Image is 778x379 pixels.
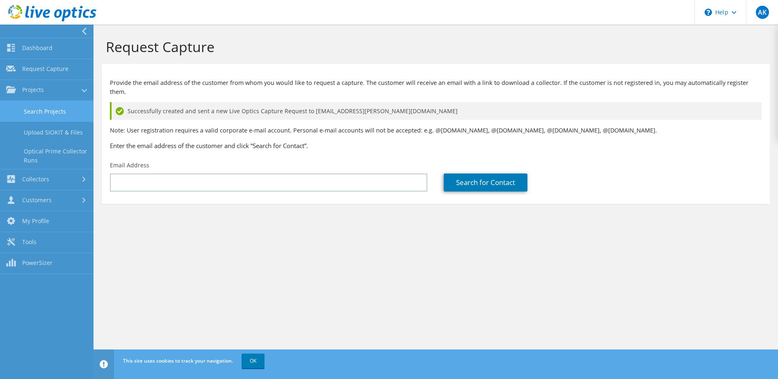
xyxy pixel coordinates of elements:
[128,107,458,116] span: Successfully created and sent a new Live Optics Capture Request to [EMAIL_ADDRESS][PERSON_NAME][D...
[242,354,265,368] a: OK
[756,6,769,19] span: AK
[444,174,527,192] a: Search for Contact
[110,126,762,135] p: Note: User registration requires a valid corporate e-mail account. Personal e-mail accounts will ...
[106,38,762,55] h1: Request Capture
[705,9,712,16] svg: \n
[123,357,233,364] span: This site uses cookies to track your navigation.
[110,78,762,96] p: Provide the email address of the customer from whom you would like to request a capture. The cust...
[110,161,149,169] label: Email Address
[110,141,762,150] h3: Enter the email address of the customer and click “Search for Contact”.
